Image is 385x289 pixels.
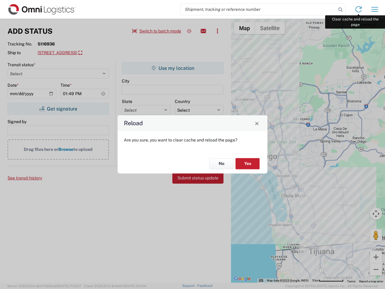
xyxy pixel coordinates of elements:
button: No [209,158,233,169]
input: Shipment, tracking or reference number [180,4,336,15]
p: Are you sure, you want to clear cache and reload the page? [124,137,261,143]
button: Yes [236,158,260,169]
button: Close [253,119,261,127]
h4: Reload [124,119,143,128]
